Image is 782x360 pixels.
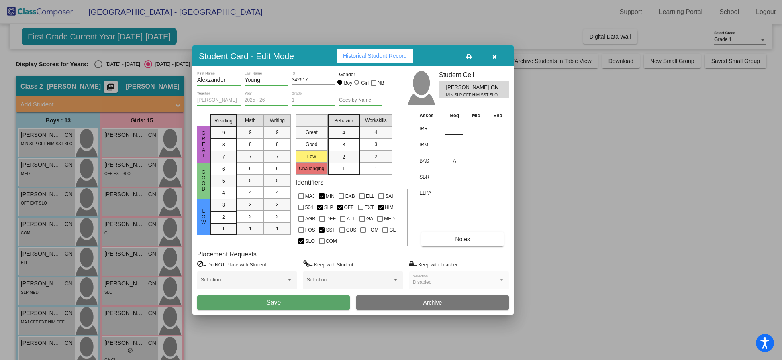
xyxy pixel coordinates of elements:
span: 8 [276,141,279,148]
span: Reading [214,117,233,124]
input: grade [292,98,335,103]
span: COM [326,236,337,246]
span: Behavior [334,117,353,124]
span: [PERSON_NAME] [446,83,490,92]
span: 3 [342,141,345,148]
span: Low [200,208,207,225]
span: 5 [222,177,225,185]
span: 4 [374,129,377,136]
span: Historical Student Record [343,53,407,59]
label: = Do NOT Place with Student: [197,260,267,268]
div: Girl [361,79,369,87]
button: Archive [356,295,509,310]
h3: Student Cell [439,71,509,79]
span: 5 [276,177,279,184]
span: NB [378,78,384,88]
span: Disabled [413,279,432,285]
th: Asses [417,111,443,120]
span: 7 [249,153,252,160]
label: Placement Requests [197,250,257,258]
span: MAJ [305,191,315,201]
span: 9 [276,129,279,136]
button: Notes [421,232,504,246]
button: Save [197,295,350,310]
span: 2 [276,213,279,220]
button: Historical Student Record [337,49,413,63]
span: 2 [249,213,252,220]
span: 9 [249,129,252,136]
span: ELL [366,191,374,201]
span: 9 [222,129,225,136]
span: 8 [222,141,225,148]
span: 6 [222,165,225,173]
span: Save [266,299,281,306]
input: goes by name [339,98,382,103]
span: 1 [249,225,252,232]
span: 2 [374,153,377,160]
span: 1 [374,165,377,172]
th: End [487,111,509,120]
span: MIN [326,191,335,201]
label: = Keep with Teacher: [409,260,459,268]
input: assessment [419,155,441,167]
span: 6 [249,165,252,172]
span: 5 [249,177,252,184]
span: 2 [222,214,225,221]
label: = Keep with Student: [303,260,355,268]
span: Workskills [365,117,387,124]
input: Enter ID [292,77,335,83]
input: assessment [419,123,441,135]
input: assessment [419,171,441,183]
div: Boy [344,79,353,87]
span: AGB [305,214,315,224]
span: EXB [345,191,355,201]
input: teacher [197,98,241,103]
span: Writing [270,117,285,124]
span: GA [366,214,373,224]
span: HOM [367,225,378,235]
span: OFF [344,203,354,212]
span: 3 [276,201,279,208]
span: DEF [326,214,336,224]
span: 4 [222,189,225,197]
span: FOS [305,225,315,235]
label: Identifiers [296,179,323,186]
span: 4 [249,189,252,196]
span: 1 [222,225,225,232]
span: CN [491,83,502,92]
span: 4 [342,129,345,136]
span: 7 [276,153,279,160]
span: Great [200,130,207,159]
input: year [245,98,288,103]
span: GL [389,225,396,235]
span: SAI [385,191,393,201]
input: assessment [419,187,441,199]
span: SST [326,225,335,235]
span: EXT [365,203,374,212]
mat-label: Gender [339,71,382,78]
span: Archive [423,299,442,306]
h3: Student Card - Edit Mode [199,51,294,61]
span: MIN SLP OFF HIM SST SLO [446,92,485,98]
input: assessment [419,139,441,151]
span: 4 [276,189,279,196]
th: Mid [466,111,487,120]
span: SLP [324,203,333,212]
span: 3 [249,201,252,208]
span: 3 [374,141,377,148]
span: CUS [346,225,356,235]
span: 1 [276,225,279,232]
span: 8 [249,141,252,148]
span: Good [200,169,207,192]
span: HIM [385,203,394,212]
span: 3 [222,201,225,209]
span: 504 [305,203,313,212]
span: Notes [455,236,470,242]
span: MED [384,214,395,224]
span: 1 [342,165,345,172]
th: Beg [443,111,466,120]
span: SLO [305,236,315,246]
span: 7 [222,153,225,161]
span: ATT [347,214,355,224]
span: 2 [342,153,345,161]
